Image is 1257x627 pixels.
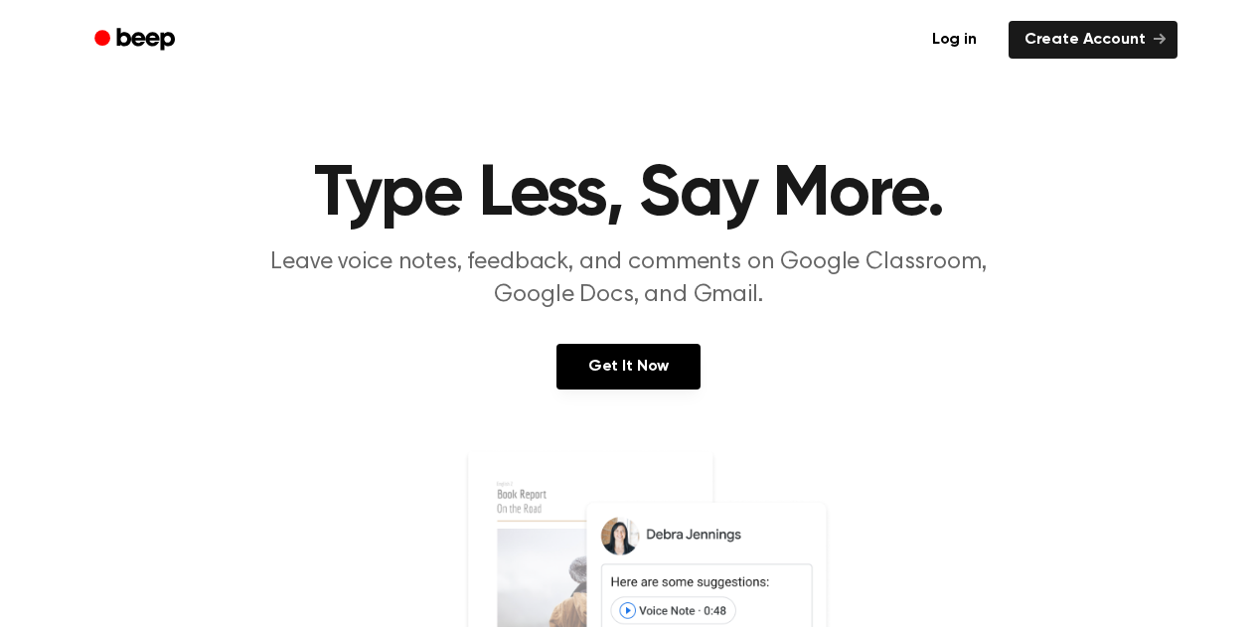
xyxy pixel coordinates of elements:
[120,159,1138,231] h1: Type Less, Say More.
[247,246,1011,312] p: Leave voice notes, feedback, and comments on Google Classroom, Google Docs, and Gmail.
[912,17,997,63] a: Log in
[80,21,193,60] a: Beep
[1009,21,1178,59] a: Create Account
[556,344,701,390] a: Get It Now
